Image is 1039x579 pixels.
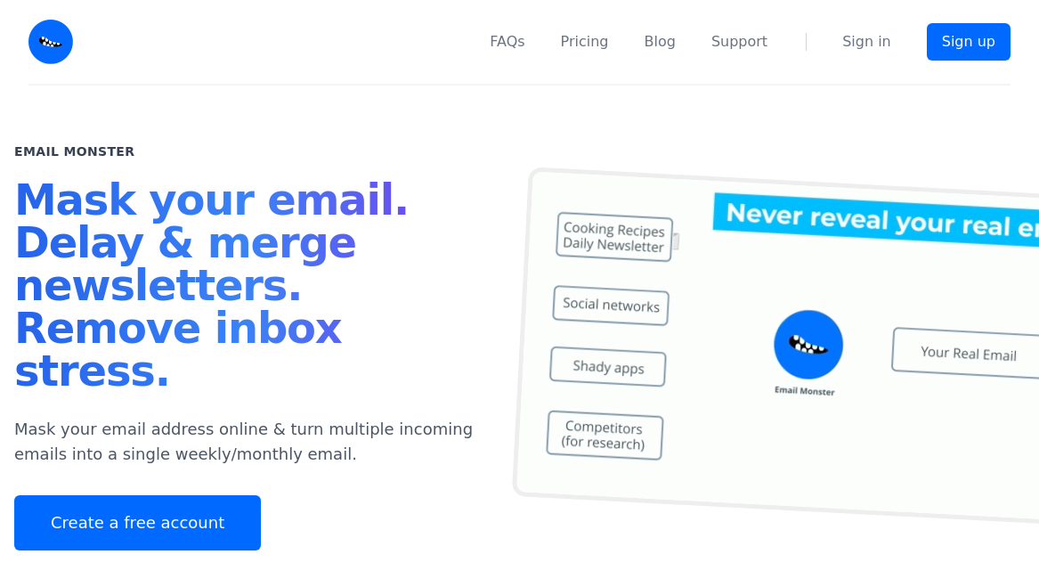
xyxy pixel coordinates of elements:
img: Email Monster [28,20,73,64]
a: Sign in [842,31,891,53]
h1: Mask your email. Delay & merge newsletters. Remove inbox stress. [14,178,477,399]
a: Pricing [561,31,609,53]
a: Sign up [927,23,1011,61]
p: Mask your email address online & turn multiple incoming emails into a single weekly/monthly email. [14,417,477,467]
h2: Email Monster [14,143,134,160]
a: Blog [645,31,676,53]
a: FAQs [490,31,524,53]
a: Create a free account [14,495,261,550]
a: Support [711,31,767,53]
